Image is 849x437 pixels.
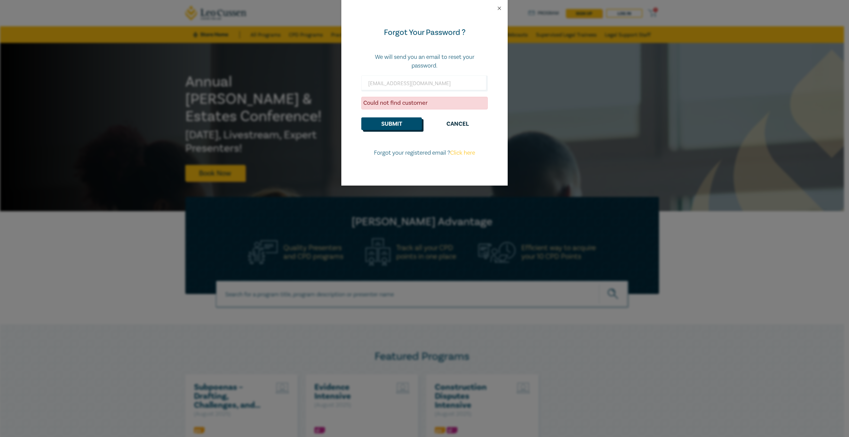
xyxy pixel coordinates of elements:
input: Enter email [361,75,488,91]
div: Could not find customer [361,97,488,109]
p: Forgot your registered email ? [361,149,488,157]
button: Submit [361,117,422,130]
a: Click here [450,149,475,157]
button: Close [496,5,502,11]
p: We will send you an email to reset your password. [361,53,488,70]
button: Cancel [427,117,488,130]
div: Forgot Your Password ? [361,27,488,38]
